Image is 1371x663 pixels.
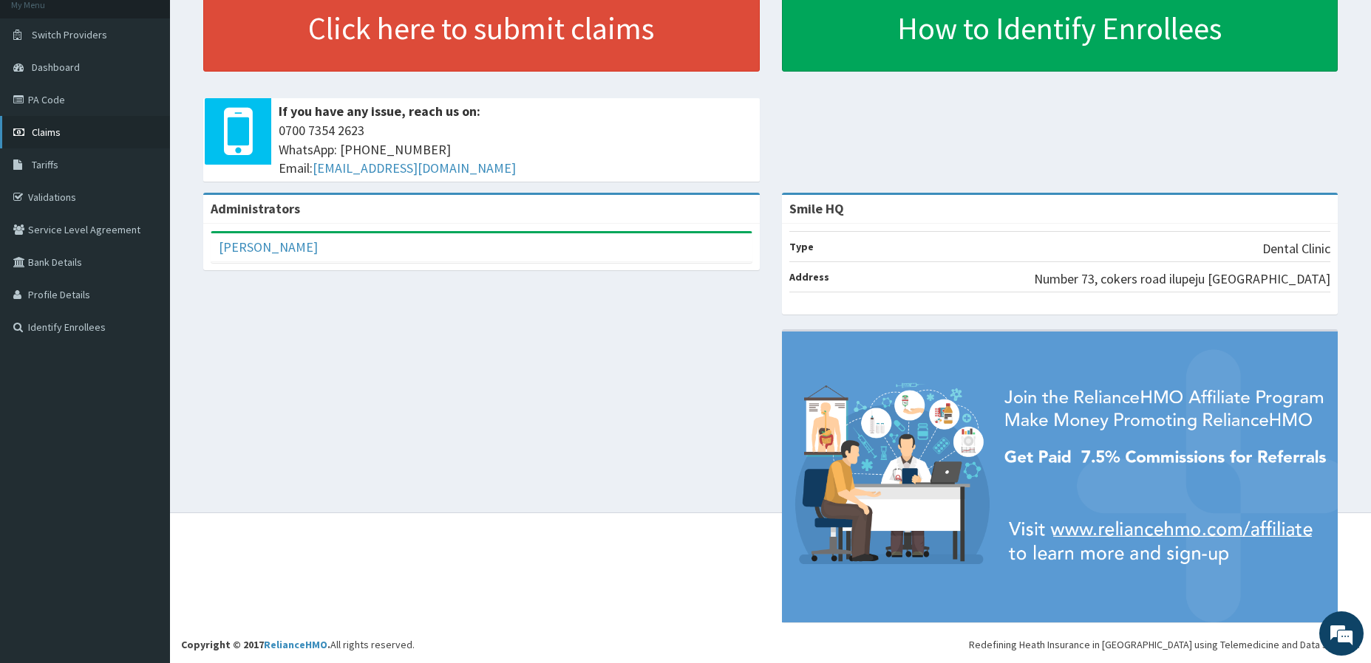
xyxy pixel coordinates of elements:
[170,512,1371,663] footer: All rights reserved.
[32,28,107,41] span: Switch Providers
[211,200,300,217] b: Administrators
[969,637,1360,652] div: Redefining Heath Insurance in [GEOGRAPHIC_DATA] using Telemedicine and Data Science!
[219,238,318,255] a: [PERSON_NAME]
[313,159,516,176] a: [EMAIL_ADDRESS][DOMAIN_NAME]
[32,61,80,74] span: Dashboard
[264,638,327,651] a: RelianceHMO
[782,331,1338,622] img: provider-team-banner.png
[1034,269,1330,289] p: Number 73, cokers road ilupeju [GEOGRAPHIC_DATA]
[32,126,61,139] span: Claims
[181,638,330,651] strong: Copyright © 2017 .
[279,121,752,178] span: 0700 7354 2623 WhatsApp: [PHONE_NUMBER] Email:
[32,158,58,171] span: Tariffs
[789,200,844,217] strong: Smile HQ
[789,240,814,253] b: Type
[279,103,480,120] b: If you have any issue, reach us on:
[1262,239,1330,258] p: Dental Clinic
[789,270,829,284] b: Address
